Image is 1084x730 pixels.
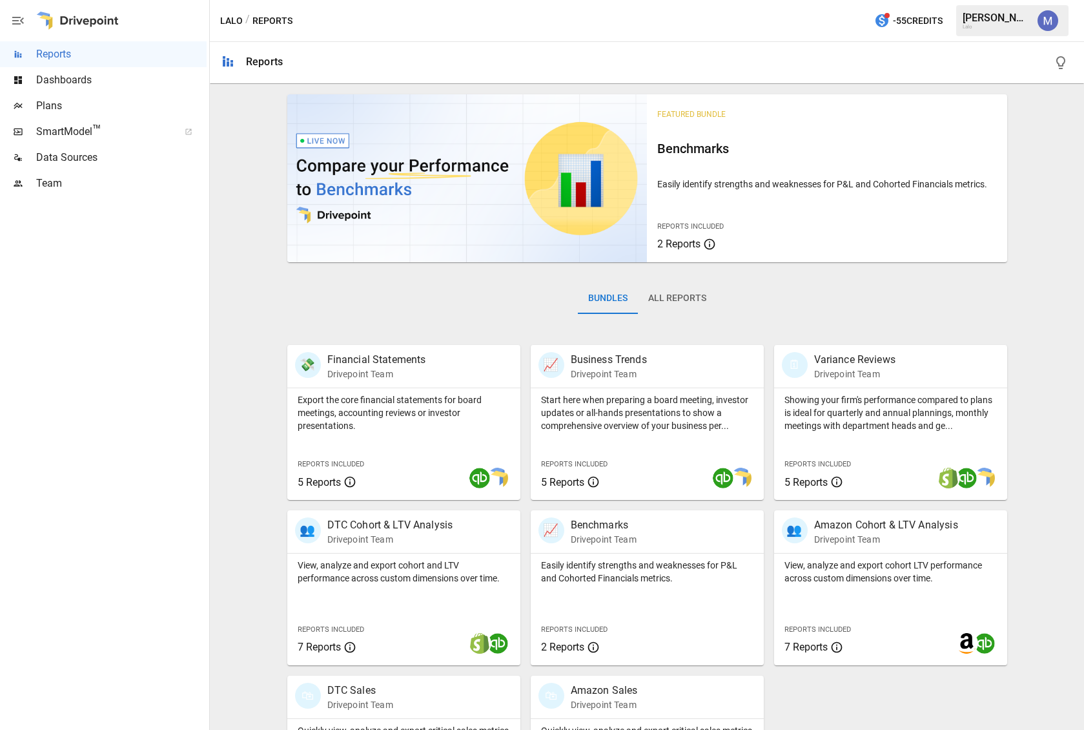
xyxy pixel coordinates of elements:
[36,47,207,62] span: Reports
[784,559,997,585] p: View, analyze and export cohort LTV performance across custom dimensions over time.
[731,468,752,488] img: smart model
[814,352,895,368] p: Variance Reviews
[938,468,959,488] img: shopify
[571,698,638,711] p: Drivepoint Team
[246,56,283,68] div: Reports
[298,393,510,432] p: Export the core financial statements for board meetings, accounting reviews or investor presentat...
[469,468,490,488] img: quickbooks
[541,641,584,653] span: 2 Reports
[782,517,808,543] div: 👥
[295,683,321,709] div: 🛍
[893,13,943,29] span: -55 Credits
[638,283,717,314] button: All Reports
[287,94,648,262] img: video thumbnail
[541,476,584,488] span: 5 Reports
[784,460,851,468] span: Reports Included
[327,683,393,698] p: DTC Sales
[327,368,426,381] p: Drivepoint Team
[578,283,638,314] button: Bundles
[956,468,977,488] img: quickbooks
[538,352,564,378] div: 📈
[571,683,638,698] p: Amazon Sales
[784,476,828,488] span: 5 Reports
[963,24,1030,30] div: Lalo
[36,124,170,140] span: SmartModel
[1030,3,1066,39] button: Michael Wieder
[327,698,393,711] p: Drivepoint Team
[571,352,647,368] p: Business Trends
[974,633,995,654] img: quickbooks
[814,517,958,533] p: Amazon Cohort & LTV Analysis
[541,393,753,432] p: Start here when preparing a board meeting, investor updates or all-hands presentations to show a ...
[36,150,207,165] span: Data Sources
[245,13,250,29] div: /
[784,625,851,634] span: Reports Included
[541,625,608,634] span: Reports Included
[538,683,564,709] div: 🛍
[327,517,453,533] p: DTC Cohort & LTV Analysis
[571,533,637,546] p: Drivepoint Team
[298,460,364,468] span: Reports Included
[487,633,508,654] img: quickbooks
[571,368,647,381] p: Drivepoint Team
[295,517,321,543] div: 👥
[571,517,637,533] p: Benchmarks
[782,352,808,378] div: 🗓
[298,625,364,634] span: Reports Included
[657,138,997,159] h6: Benchmarks
[657,110,726,119] span: Featured Bundle
[869,9,948,33] button: -55Credits
[327,352,426,368] p: Financial Statements
[1038,10,1058,31] img: Michael Wieder
[36,176,207,191] span: Team
[784,393,997,432] p: Showing your firm's performance compared to plans is ideal for quarterly and annual plannings, mo...
[538,517,564,543] div: 📈
[92,122,101,138] span: ™
[298,476,341,488] span: 5 Reports
[541,559,753,585] p: Easily identify strengths and weaknesses for P&L and Cohorted Financials metrics.
[657,222,724,231] span: Reports Included
[657,178,997,191] p: Easily identify strengths and weaknesses for P&L and Cohorted Financials metrics.
[295,352,321,378] div: 💸
[541,460,608,468] span: Reports Included
[713,468,733,488] img: quickbooks
[36,98,207,114] span: Plans
[657,238,701,250] span: 2 Reports
[974,468,995,488] img: smart model
[956,633,977,654] img: amazon
[220,13,243,29] button: Lalo
[36,72,207,88] span: Dashboards
[327,533,453,546] p: Drivepoint Team
[963,12,1030,24] div: [PERSON_NAME]
[298,641,341,653] span: 7 Reports
[814,533,958,546] p: Drivepoint Team
[298,559,510,585] p: View, analyze and export cohort and LTV performance across custom dimensions over time.
[487,468,508,488] img: smart model
[469,633,490,654] img: shopify
[784,641,828,653] span: 7 Reports
[814,368,895,381] p: Drivepoint Team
